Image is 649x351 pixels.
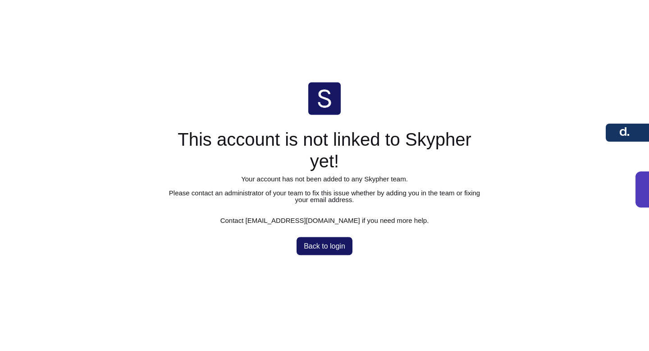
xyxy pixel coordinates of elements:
p: Please contact an administrator of your team to fix this issue whether by adding you in the team ... [162,189,487,203]
p: Contact [EMAIL_ADDRESS][DOMAIN_NAME] if you need more help. [162,217,487,224]
span: Back to login [304,243,345,250]
button: Back to login [297,237,352,255]
img: skypher [308,83,341,115]
p: Your account has not been added to any Skypher team. [162,175,487,182]
h1: This account is not linked to Skypher yet! [162,129,487,172]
